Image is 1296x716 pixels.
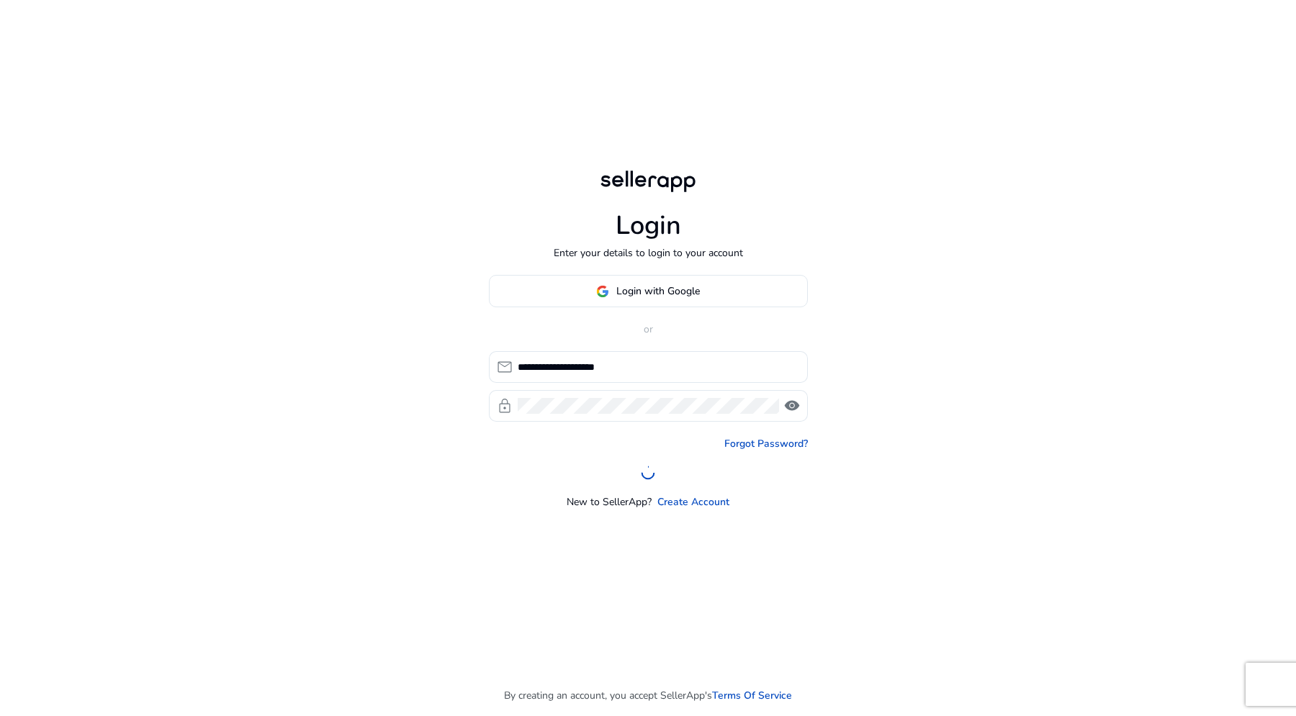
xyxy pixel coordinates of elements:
span: mail [496,358,513,376]
p: Enter your details to login to your account [554,245,743,260]
a: Terms Of Service [712,688,792,703]
button: Login with Google [489,275,808,307]
a: Create Account [657,494,729,509]
p: or [489,322,808,337]
h1: Login [616,210,681,241]
span: Login with Google [616,284,700,299]
img: google-logo.svg [596,285,609,298]
a: Forgot Password? [724,436,808,451]
span: visibility [783,397,801,414]
p: New to SellerApp? [567,494,652,509]
span: lock [496,397,513,414]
